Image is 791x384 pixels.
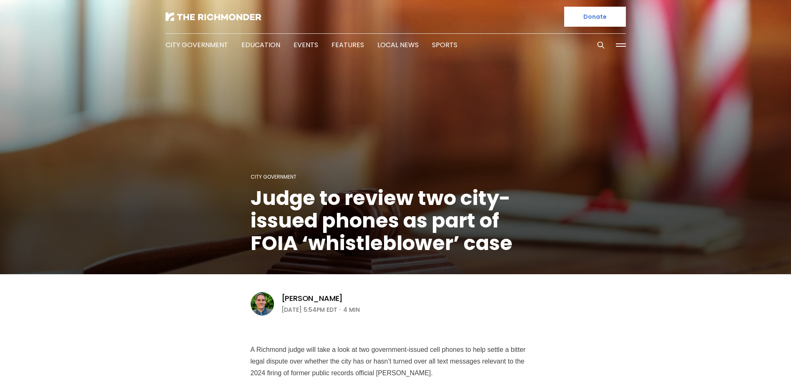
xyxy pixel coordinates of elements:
[281,293,343,303] a: [PERSON_NAME]
[251,173,296,180] a: City Government
[377,40,419,50] a: Local News
[432,40,457,50] a: Sports
[294,40,318,50] a: Events
[564,7,626,27] a: Donate
[595,39,607,51] button: Search this site
[251,187,541,255] h1: Judge to review two city-issued phones as part of FOIA ‘whistleblower’ case
[343,305,360,315] span: 4 min
[166,13,261,21] img: The Richmonder
[166,40,228,50] a: City Government
[241,40,280,50] a: Education
[251,292,274,316] img: Graham Moomaw
[281,305,337,315] time: [DATE] 5:54PM EDT
[251,344,541,379] p: A Richmond judge will take a look at two government-issued cell phones to help settle a bitter le...
[331,40,364,50] a: Features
